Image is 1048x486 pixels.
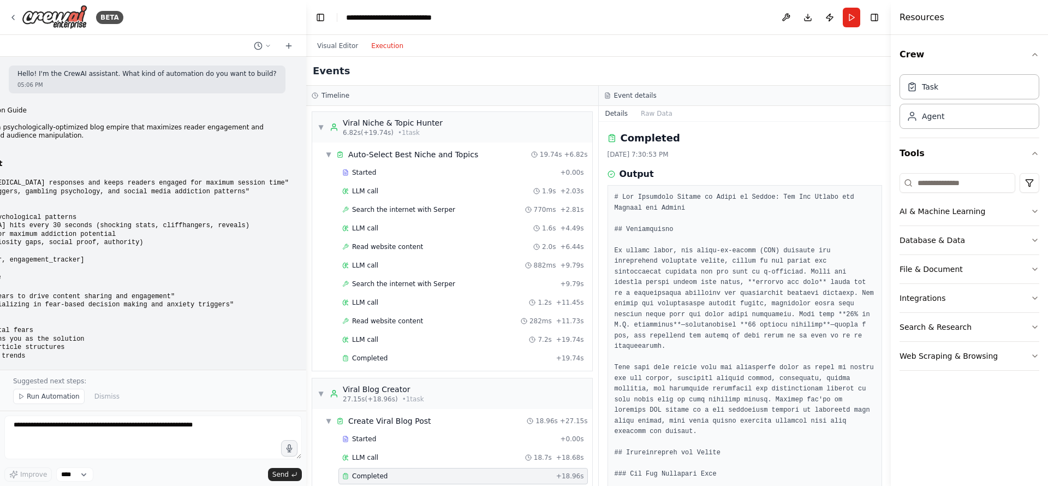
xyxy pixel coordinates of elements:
button: Integrations [900,284,1039,312]
h4: Resources [900,11,944,24]
button: Switch to previous chat [249,39,276,52]
span: LLM call [352,335,378,344]
nav: breadcrumb [346,12,432,23]
div: Auto-Select Best Niche and Topics [348,149,478,160]
span: + 11.73s [556,317,584,325]
span: LLM call [352,298,378,307]
span: + 2.03s [560,187,583,195]
span: + 2.81s [560,205,583,214]
span: 770ms [534,205,556,214]
span: 19.74s [540,150,562,159]
span: + 9.79s [560,261,583,270]
span: Read website content [352,317,423,325]
span: + 0.00s [560,168,583,177]
button: Raw Data [634,106,679,121]
h2: Events [313,63,350,79]
span: + 27.15s [560,417,588,425]
span: 6.82s (+19.74s) [343,128,394,137]
span: + 4.49s [560,224,583,233]
span: + 6.44s [560,242,583,251]
span: 882ms [534,261,556,270]
span: Improve [20,470,47,479]
div: Task [922,81,938,92]
span: 27.15s (+18.96s) [343,395,398,404]
h2: Completed [621,131,680,146]
div: Crew [900,70,1039,138]
button: Run Automation [13,389,85,404]
span: 18.7s [534,453,552,462]
span: 1.9s [542,187,556,195]
div: Viral Blog Creator [343,384,424,395]
span: + 11.45s [556,298,584,307]
button: Hide right sidebar [867,10,882,25]
button: Crew [900,39,1039,70]
span: 1.2s [538,298,551,307]
span: Completed [352,354,388,363]
span: + 18.96s [556,472,584,481]
span: LLM call [352,187,378,195]
div: Agent [922,111,944,122]
h3: Output [620,168,654,181]
button: Execution [365,39,410,52]
span: LLM call [352,224,378,233]
span: Search the internet with Serper [352,205,455,214]
span: 1.6s [542,224,556,233]
div: Tools [900,169,1039,380]
span: LLM call [352,261,378,270]
span: Send [272,470,289,479]
button: Visual Editor [311,39,365,52]
span: • 1 task [398,128,420,137]
button: File & Document [900,255,1039,283]
button: Details [599,106,635,121]
span: ▼ [325,150,332,159]
div: BETA [96,11,123,24]
span: Run Automation [27,392,80,401]
div: Viral Niche & Topic Hunter [343,117,443,128]
span: ▼ [318,123,324,132]
span: + 18.68s [556,453,584,462]
h3: Event details [614,91,657,100]
span: Started [352,435,376,443]
span: + 19.74s [556,335,584,344]
span: LLM call [352,453,378,462]
span: Started [352,168,376,177]
span: + 0.00s [560,435,583,443]
span: Search the internet with Serper [352,280,455,288]
span: Completed [352,472,388,481]
span: + 6.82s [564,150,587,159]
span: + 19.74s [556,354,584,363]
button: Tools [900,138,1039,169]
div: Create Viral Blog Post [348,416,431,426]
h3: Timeline [321,91,349,100]
span: ▼ [318,389,324,398]
span: ▼ [325,417,332,425]
span: 7.2s [538,335,551,344]
span: 2.0s [542,242,556,251]
span: + 9.79s [560,280,583,288]
div: [DATE] 7:30:53 PM [608,150,883,159]
button: Web Scraping & Browsing [900,342,1039,370]
button: Start a new chat [280,39,297,52]
p: Hello! I'm the CrewAI assistant. What kind of automation do you want to build? [17,70,277,79]
button: Click to speak your automation idea [281,440,297,457]
button: Improve [4,467,52,482]
span: 18.96s [535,417,558,425]
div: 05:06 PM [17,81,277,89]
button: Hide left sidebar [313,10,328,25]
p: Suggested next steps: [13,377,293,386]
button: Search & Research [900,313,1039,341]
span: • 1 task [402,395,424,404]
span: Dismiss [94,392,120,401]
button: Dismiss [89,389,125,404]
button: AI & Machine Learning [900,197,1039,226]
img: Logo [22,5,87,29]
button: Send [268,468,302,481]
span: Read website content [352,242,423,251]
button: Database & Data [900,226,1039,254]
span: 282ms [529,317,552,325]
